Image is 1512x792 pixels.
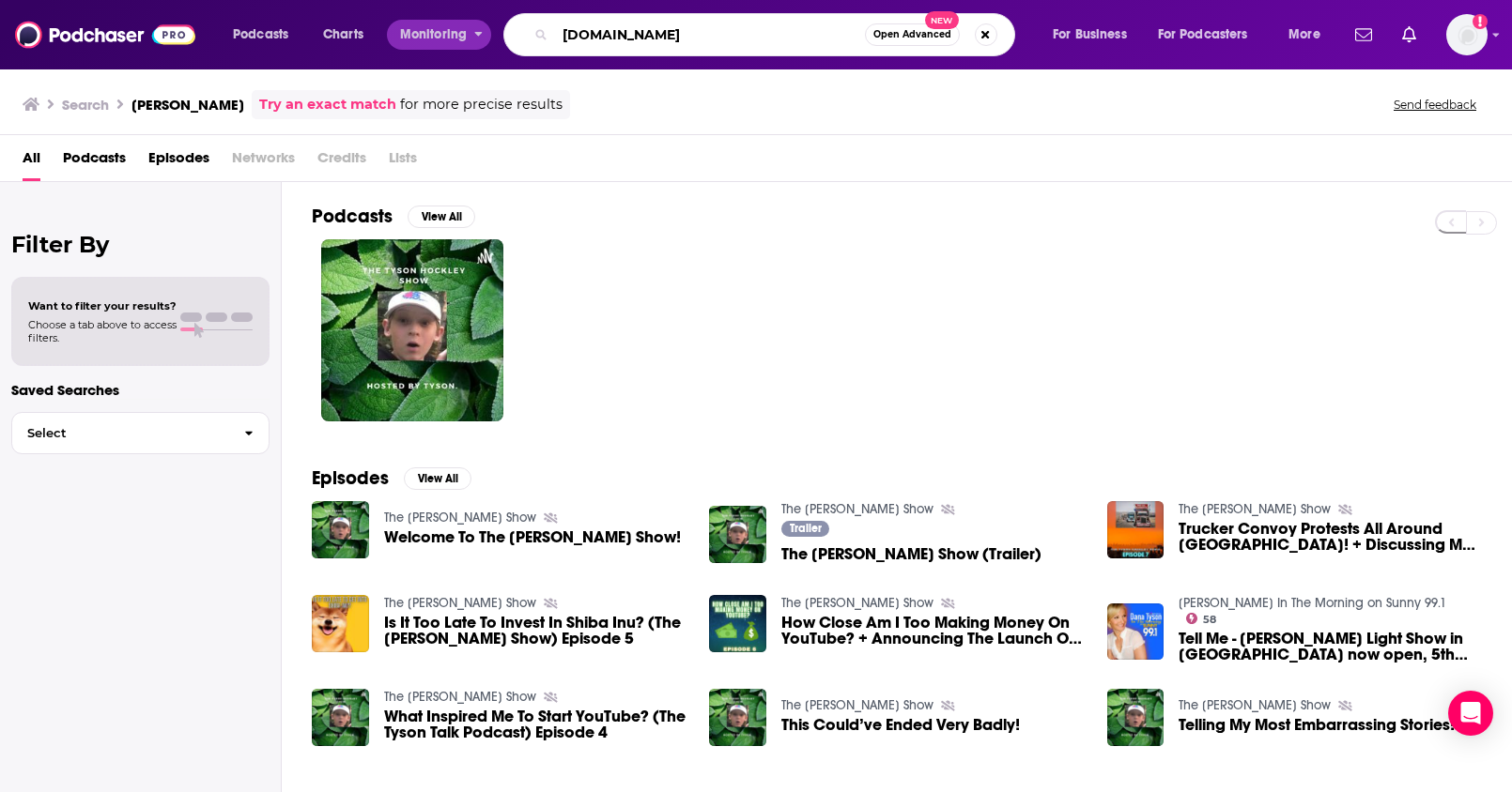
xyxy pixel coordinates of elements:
[311,20,375,50] a: Charts
[781,717,1020,733] a: This Could’ve Ended Very Badly!
[709,595,766,652] img: How Close Am I Too Making Money On YouTube? + Announcing The Launch Of My New Website! (The Tyson...
[790,523,822,534] span: Trailer
[312,689,369,746] img: What Inspired Me To Start YouTube? (The Tyson Talk Podcast) Episode 4
[1348,19,1380,51] a: Show notifications dropdown
[312,466,389,490] h2: Episodes
[11,231,270,258] h2: Filter By
[555,20,865,50] input: Search podcasts, credits, & more...
[1179,501,1331,517] a: The Tyson Hockley Show
[389,143,417,181] span: Lists
[384,615,687,647] span: Is It Too Late To Invest In Shiba Inu? (The [PERSON_NAME] Show) Episode 5
[1388,97,1482,113] button: Send feedback
[1146,20,1275,50] button: open menu
[317,143,366,181] span: Credits
[1446,14,1488,55] button: Show profile menu
[781,546,1041,562] a: The Tyson Hockley Show (Trailer)
[384,595,536,611] a: The Tyson Hockley Show
[312,205,475,228] a: PodcastsView All
[232,143,295,181] span: Networks
[233,22,288,48] span: Podcasts
[400,22,467,48] span: Monitoring
[312,501,369,558] img: Welcome To The Tyson Hockley Show!
[400,94,563,115] span: for more precise results
[1179,717,1455,733] a: Telling My Most Embarrassing Stories!
[709,506,766,563] img: The Tyson Hockley Show (Trailer)
[404,467,471,490] button: View All
[131,96,244,114] h3: [PERSON_NAME]
[1107,603,1165,661] img: Tell Me - Rudolph's Light Show in Hockley now open, 5th grader in Baytown gives to Boys and Girls...
[1179,521,1482,553] a: Trucker Convoy Protests All Around Canada! + Discussing My New Website, and more! (The Tyson Hock...
[62,96,109,114] h3: Search
[259,94,396,115] a: Try an exact match
[1040,20,1150,50] button: open menu
[865,23,960,46] button: Open AdvancedNew
[23,143,40,181] a: All
[1053,22,1127,48] span: For Business
[312,466,471,490] a: EpisodesView All
[781,501,933,517] a: The Tyson Hockley Show
[408,206,475,228] button: View All
[781,615,1085,647] a: How Close Am I Too Making Money On YouTube? + Announcing The Launch Of My New Website! (The Tyson...
[1179,631,1482,663] a: Tell Me - Rudolph's Light Show in Hockley now open, 5th grader in Baytown gives to Boys and Girls...
[1107,501,1165,558] img: Trucker Convoy Protests All Around Canada! + Discussing My New Website, and more! (The Tyson Hock...
[323,22,363,48] span: Charts
[1179,595,1446,611] a: Dana Tyson In The Morning on Sunny 99.1
[1179,631,1482,663] span: Tell Me - [PERSON_NAME] Light Show in [GEOGRAPHIC_DATA] now open, 5th grader in [GEOGRAPHIC_DATA]...
[1186,613,1216,624] a: 58
[387,20,491,50] button: open menu
[384,689,536,705] a: The Tyson Hockley Show
[709,689,766,746] img: This Could’ve Ended Very Badly!
[1446,14,1488,55] img: User Profile
[384,529,681,545] a: Welcome To The Tyson Hockley Show!
[1288,22,1320,48] span: More
[1158,22,1248,48] span: For Podcasters
[1395,19,1424,51] a: Show notifications dropdown
[781,546,1041,562] span: The [PERSON_NAME] Show (Trailer)
[312,595,369,652] img: Is It Too Late To Invest In Shiba Inu? (The Tyson Hockley Show) Episode 5
[384,529,681,545] span: Welcome To The [PERSON_NAME] Show!
[1203,616,1216,624] span: 58
[925,11,959,29] span: New
[384,708,687,740] a: What Inspired Me To Start YouTube? (The Tyson Talk Podcast) Episode 4
[1448,691,1493,736] div: Open Intercom Messenger
[1107,689,1165,746] img: Telling My Most Embarrassing Stories!
[781,595,933,611] a: The Tyson Hockley Show
[1446,14,1488,55] span: Logged in as kochristina
[11,412,270,454] button: Select
[1473,14,1488,29] svg: Add a profile image
[11,381,270,399] p: Saved Searches
[312,205,393,228] h2: Podcasts
[63,143,126,181] a: Podcasts
[384,510,536,525] a: The Tyson Hockley Show
[12,427,229,439] span: Select
[384,615,687,647] a: Is It Too Late To Invest In Shiba Inu? (The Tyson Hockley Show) Episode 5
[220,20,313,50] button: open menu
[15,17,195,53] img: Podchaser - Follow, Share and Rate Podcasts
[873,30,951,39] span: Open Advanced
[148,143,209,181] a: Episodes
[781,615,1085,647] span: How Close Am I Too Making Money On YouTube? + Announcing The Launch Of My New Website! (The [PERS...
[1179,697,1331,713] a: The Tyson Hockley Show
[28,299,177,312] span: Want to filter your results?
[28,318,177,344] span: Choose a tab above to access filters.
[521,13,1033,56] div: Search podcasts, credits, & more...
[1179,521,1482,553] span: Trucker Convoy Protests All Around [GEOGRAPHIC_DATA]! + Discussing My New Website, and more! (The...
[1275,20,1344,50] button: open menu
[781,697,933,713] a: The Tyson Hockley Show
